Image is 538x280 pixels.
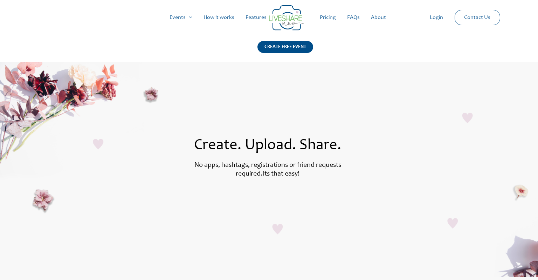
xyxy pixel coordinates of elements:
[257,41,313,53] div: CREATE FREE EVENT
[194,162,341,178] label: No apps, hashtags, registrations or friend requests required.
[269,5,304,30] img: Group 14 | Live Photo Slideshow for Events | Create Free Events Album for Any Occasion
[262,171,299,178] label: Its that easy!
[240,6,272,29] a: Features
[342,6,365,29] a: FAQs
[12,6,526,29] nav: Site Navigation
[314,6,342,29] a: Pricing
[164,6,198,29] a: Events
[458,10,496,25] a: Contact Us
[257,41,313,62] a: CREATE FREE EVENT
[198,6,240,29] a: How it works
[424,6,449,29] a: Login
[365,6,392,29] a: About
[194,138,341,153] span: Create. Upload. Share.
